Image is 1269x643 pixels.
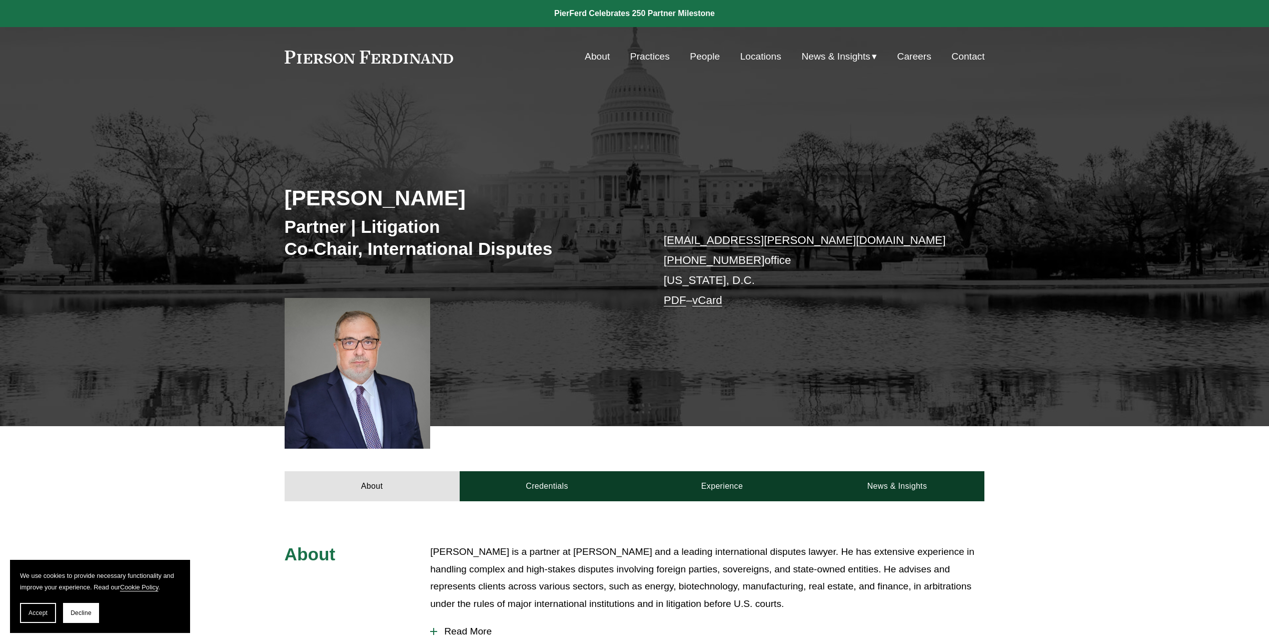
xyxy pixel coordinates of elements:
span: Accept [29,609,48,616]
p: [PERSON_NAME] is a partner at [PERSON_NAME] and a leading international disputes lawyer. He has e... [430,543,984,612]
span: Read More [437,626,984,637]
a: Credentials [460,471,635,501]
button: Decline [63,603,99,623]
a: vCard [692,294,722,306]
p: office [US_STATE], D.C. – [664,230,955,311]
section: Cookie banner [10,560,190,633]
button: Accept [20,603,56,623]
a: Locations [740,47,781,66]
a: About [285,471,460,501]
a: [EMAIL_ADDRESS][PERSON_NAME][DOMAIN_NAME] [664,234,946,246]
span: Decline [71,609,92,616]
a: Experience [635,471,810,501]
a: People [690,47,720,66]
a: Cookie Policy [120,583,159,591]
a: Contact [951,47,984,66]
a: PDF [664,294,686,306]
span: News & Insights [801,48,870,66]
a: [PHONE_NUMBER] [664,254,765,266]
a: Careers [897,47,931,66]
h3: Partner | Litigation Co-Chair, International Disputes [285,216,635,259]
a: Practices [630,47,670,66]
h2: [PERSON_NAME] [285,185,635,211]
p: We use cookies to provide necessary functionality and improve your experience. Read our . [20,570,180,593]
span: About [285,544,336,564]
a: folder dropdown [801,47,877,66]
a: News & Insights [809,471,984,501]
a: About [585,47,610,66]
